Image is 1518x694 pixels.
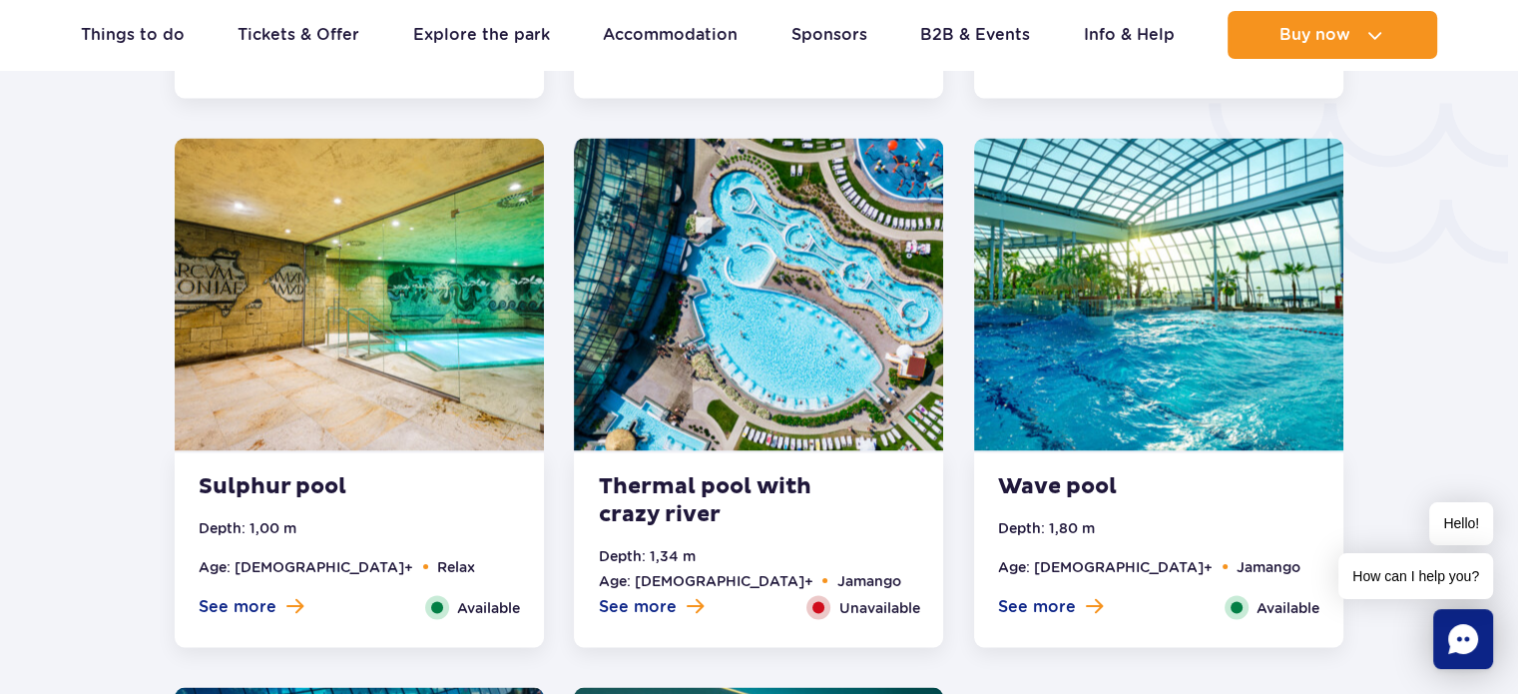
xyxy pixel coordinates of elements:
a: Explore the park [413,11,550,59]
li: Depth: 1,00 m [199,516,296,538]
span: See more [598,595,676,617]
button: See more [199,595,303,617]
span: How can I help you? [1338,553,1493,599]
img: Thermal pool with crazy river [574,138,943,450]
span: See more [199,595,276,617]
a: Accommodation [603,11,738,59]
a: Tickets & Offer [238,11,359,59]
div: Chat [1433,609,1493,669]
span: Buy now [1279,26,1350,44]
li: Age: [DEMOGRAPHIC_DATA]+ [998,555,1213,577]
strong: Thermal pool with crazy river [598,472,839,528]
button: See more [598,595,703,617]
a: B2B & Events [920,11,1030,59]
img: Sulphur pool [175,138,544,450]
a: Sponsors [791,11,867,59]
li: Age: [DEMOGRAPHIC_DATA]+ [598,569,812,591]
span: Unavailable [838,596,919,618]
strong: Wave pool [998,472,1240,500]
li: Age: [DEMOGRAPHIC_DATA]+ [199,555,413,577]
li: Depth: 1,80 m [998,516,1095,538]
button: See more [998,595,1103,617]
a: Info & Help [1084,11,1175,59]
li: Jamango [1237,555,1300,577]
span: Hello! [1429,502,1493,545]
li: Jamango [836,569,900,591]
span: Available [1257,596,1319,618]
strong: Sulphur pool [199,472,440,500]
a: Things to do [81,11,185,59]
span: See more [998,595,1076,617]
li: Relax [437,555,475,577]
img: Wave Pool [974,138,1343,450]
li: Depth: 1,34 m [598,544,695,566]
span: Available [457,596,520,618]
button: Buy now [1228,11,1437,59]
